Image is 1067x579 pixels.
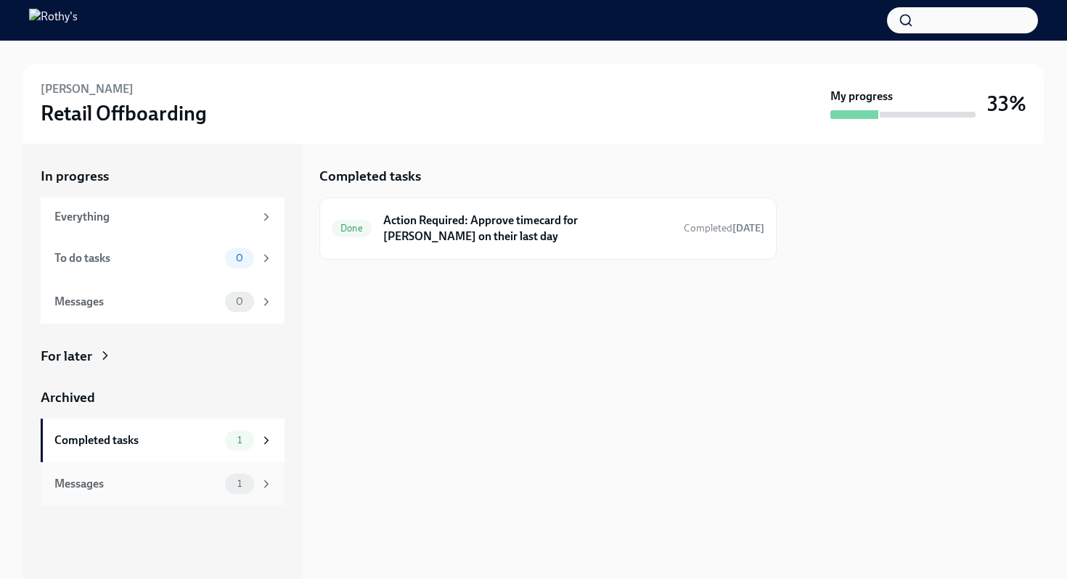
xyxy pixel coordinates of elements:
h5: Completed tasks [319,167,421,186]
a: For later [41,347,285,366]
div: Messages [54,476,219,492]
div: For later [41,347,92,366]
a: Everything [41,197,285,237]
div: Messages [54,294,219,310]
a: Completed tasks1 [41,419,285,462]
div: Everything [54,209,254,225]
span: 1 [229,435,250,445]
h3: Retail Offboarding [41,100,207,126]
a: To do tasks0 [41,237,285,280]
span: 0 [227,296,252,307]
a: DoneAction Required: Approve timecard for [PERSON_NAME] on their last dayCompleted[DATE] [332,210,764,247]
span: Done [332,223,372,234]
a: Archived [41,388,285,407]
h3: 33% [987,91,1026,117]
h6: [PERSON_NAME] [41,81,134,97]
a: Messages1 [41,462,285,506]
div: Completed tasks [54,432,219,448]
a: Messages0 [41,280,285,324]
img: Rothy's [29,9,78,32]
strong: My progress [830,89,893,104]
strong: [DATE] [732,222,764,234]
a: In progress [41,167,285,186]
h6: Action Required: Approve timecard for [PERSON_NAME] on their last day [383,213,672,245]
span: Completed [684,222,764,234]
span: 1 [229,478,250,489]
span: 0 [227,252,252,263]
div: To do tasks [54,250,219,266]
span: August 21st, 2025 09:56 [684,221,764,235]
